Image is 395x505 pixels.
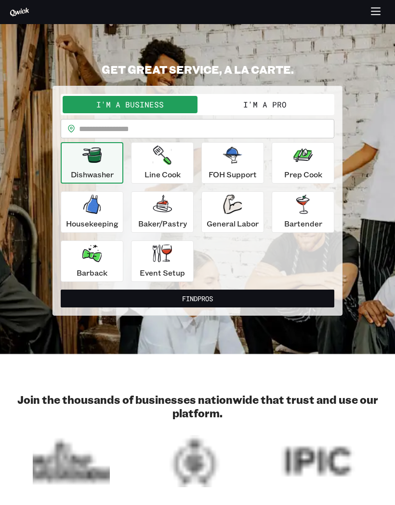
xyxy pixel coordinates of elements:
[197,96,332,113] button: I'm a Pro
[61,240,123,282] button: Barback
[10,393,385,420] h2: Join the thousands of businesses nationwide that trust and use our platform.
[131,142,194,184] button: Line Cook
[77,267,107,279] p: Barback
[201,142,264,184] button: FOH Support
[131,191,194,233] button: Baker/Pastry
[61,191,123,233] button: Housekeeping
[272,142,334,184] button: Prep Cook
[272,191,334,233] button: Bartender
[201,191,264,233] button: General Labor
[284,218,322,229] p: Bartender
[63,96,197,113] button: I'm a Business
[140,267,185,279] p: Event Setup
[53,63,342,76] h2: GET GREAT SERVICE, A LA CARTE.
[61,290,334,307] button: FindPros
[207,218,259,229] p: General Labor
[284,169,322,180] p: Prep Cook
[131,240,194,282] button: Event Setup
[145,169,181,180] p: Line Cook
[209,169,257,180] p: FOH Support
[71,169,114,180] p: Dishwasher
[138,218,187,229] p: Baker/Pastry
[61,142,123,184] button: Dishwasher
[66,218,118,229] p: Housekeeping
